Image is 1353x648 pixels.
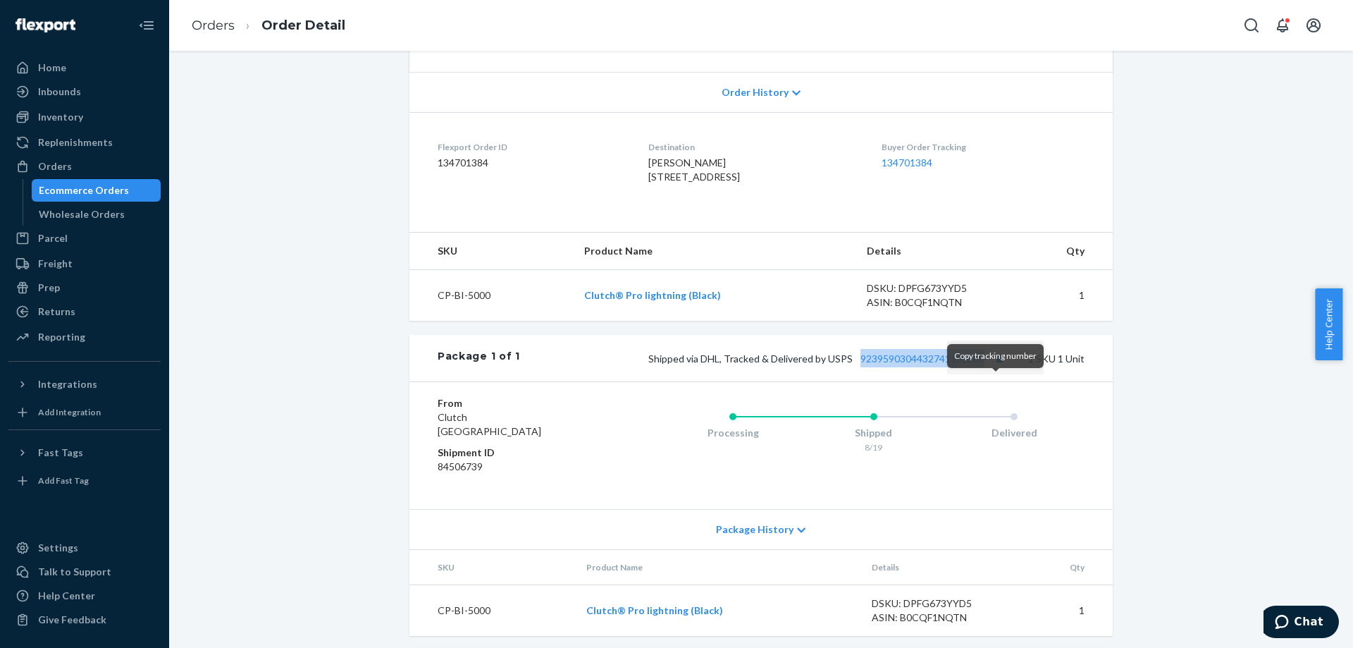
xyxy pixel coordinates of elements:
[1264,606,1339,641] iframe: Opens a widget where you can chat to one of our agents
[192,18,235,33] a: Orders
[8,155,161,178] a: Orders
[38,565,111,579] div: Talk to Support
[38,541,78,555] div: Settings
[8,276,161,299] a: Prep
[8,80,161,103] a: Inbounds
[573,233,855,270] th: Product Name
[38,135,113,149] div: Replenishments
[32,203,161,226] a: Wholesale Orders
[8,131,161,154] a: Replenishments
[867,281,999,295] div: DSKU: DPFG673YYD5
[648,157,740,183] span: [PERSON_NAME] [STREET_ADDRESS]
[575,550,860,585] th: Product Name
[39,183,129,197] div: Ecommerce Orders
[38,330,85,344] div: Reporting
[409,233,573,270] th: SKU
[438,396,606,410] dt: From
[8,56,161,79] a: Home
[38,475,89,487] div: Add Fast Tag
[38,613,106,627] div: Give Feedback
[586,604,723,616] a: Clutch® Pro lightning (Black)
[860,353,984,365] a: 9239590304432741180208
[722,85,789,99] span: Order History
[409,270,573,322] td: CP-BI-5000
[438,349,520,367] div: Package 1 of 1
[867,295,999,310] div: ASIN: B0CQF1NQTN
[39,207,125,221] div: Wholesale Orders
[438,141,626,153] dt: Flexport Order ID
[38,257,73,271] div: Freight
[132,11,161,39] button: Close Navigation
[882,157,932,169] a: 134701384
[38,406,101,418] div: Add Integration
[16,18,75,32] img: Flexport logo
[716,522,793,537] span: Package History
[438,156,626,170] dd: 134701384
[8,373,161,396] button: Integrations
[1015,585,1113,637] td: 1
[8,609,161,631] button: Give Feedback
[803,441,944,453] div: 8/19
[8,585,161,607] a: Help Center
[38,589,95,603] div: Help Center
[38,159,72,173] div: Orders
[38,305,75,319] div: Returns
[954,350,1037,361] span: Copy tracking number
[882,141,1085,153] dt: Buyer Order Tracking
[38,110,83,124] div: Inventory
[855,233,1011,270] th: Details
[648,353,1008,365] span: Shipped via DHL, Tracked & Delivered by USPS
[38,377,97,391] div: Integrations
[584,289,721,301] a: Clutch® Pro lightning (Black)
[1299,11,1328,39] button: Open account menu
[409,550,575,585] th: SKU
[8,300,161,323] a: Returns
[438,460,606,474] dd: 84506739
[8,326,161,348] a: Reporting
[438,411,541,437] span: Clutch [GEOGRAPHIC_DATA]
[1011,270,1113,322] td: 1
[860,550,1015,585] th: Details
[944,426,1085,440] div: Delivered
[8,537,161,559] a: Settings
[8,252,161,275] a: Freight
[38,281,60,295] div: Prep
[1268,11,1297,39] button: Open notifications
[8,401,161,424] a: Add Integration
[32,179,161,202] a: Ecommerce Orders
[180,5,357,47] ol: breadcrumbs
[648,141,858,153] dt: Destination
[872,597,1004,611] div: DSKU: DPFG673YYD5
[1315,288,1342,360] button: Help Center
[38,85,81,99] div: Inbounds
[261,18,345,33] a: Order Detail
[520,349,1085,367] div: 1 SKU 1 Unit
[1237,11,1266,39] button: Open Search Box
[8,441,161,464] button: Fast Tags
[8,561,161,583] button: Talk to Support
[1011,233,1113,270] th: Qty
[8,227,161,250] a: Parcel
[1015,550,1113,585] th: Qty
[409,585,575,637] td: CP-BI-5000
[438,446,606,460] dt: Shipment ID
[38,446,83,460] div: Fast Tags
[803,426,944,440] div: Shipped
[8,106,161,128] a: Inventory
[8,470,161,492] a: Add Fast Tag
[38,61,66,75] div: Home
[38,231,68,245] div: Parcel
[662,426,803,440] div: Processing
[872,611,1004,625] div: ASIN: B0CQF1NQTN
